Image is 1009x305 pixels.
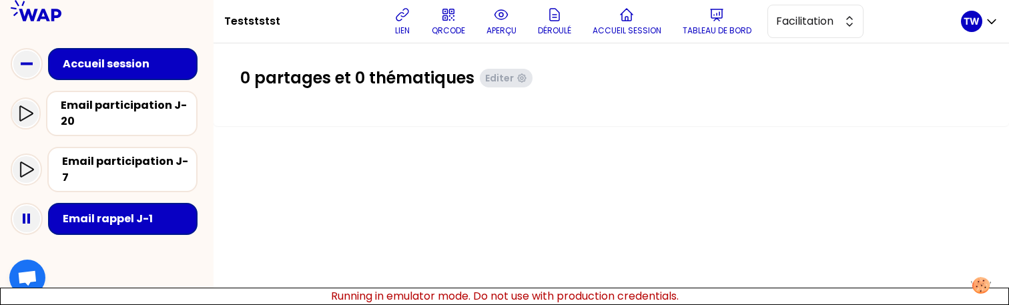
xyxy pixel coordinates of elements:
p: Déroulé [538,25,571,36]
button: TW [961,11,998,32]
p: TW [964,15,980,28]
span: Facilitation [776,13,836,29]
h1: 0 partages et 0 thématiques [240,67,474,89]
button: Manage your preferences about cookies [963,269,999,302]
button: QRCODE [426,1,470,41]
div: Email participation J-7 [62,154,191,186]
p: Tableau de bord [683,25,751,36]
button: Facilitation [767,5,864,38]
button: Editer [480,69,533,87]
p: Accueil session [593,25,661,36]
button: Tableau de bord [677,1,757,41]
div: Email participation J-20 [61,97,191,129]
button: lien [389,1,416,41]
button: Accueil session [587,1,667,41]
p: lien [395,25,410,36]
div: Accueil session [63,56,191,72]
button: aperçu [481,1,522,41]
a: Ouvrir le chat [9,260,45,296]
button: Déroulé [533,1,577,41]
p: QRCODE [432,25,465,36]
div: Email rappel J-1 [63,211,191,227]
p: aperçu [486,25,517,36]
